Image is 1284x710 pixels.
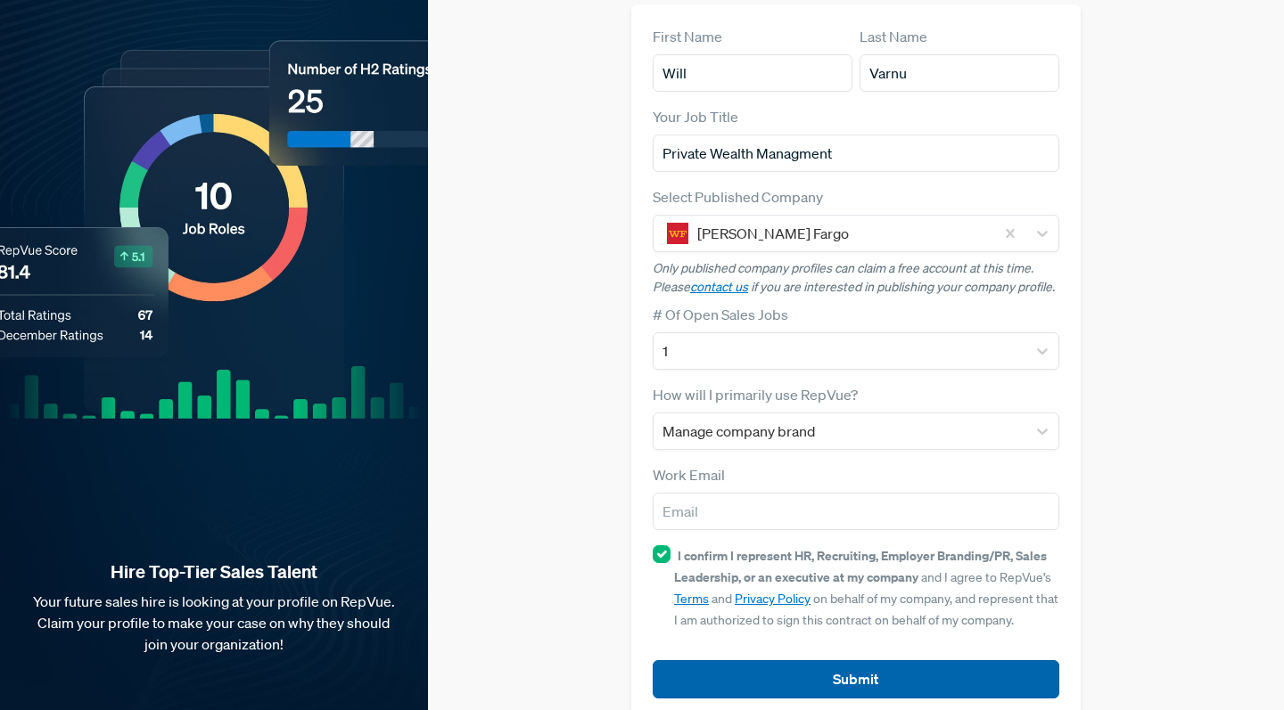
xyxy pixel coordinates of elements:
[29,560,399,584] strong: Hire Top-Tier Sales Talent
[860,54,1059,92] input: Last Name
[653,493,1059,530] input: Email
[667,223,688,244] img: Wells Fargo
[653,384,858,405] label: How will I primarily use RepVue?
[674,548,1058,628] span: and I agree to RepVue’s and on behalf of my company, and represent that I am authorized to sign t...
[674,547,1047,585] strong: I confirm I represent HR, Recruiting, Employer Branding/PR, Sales Leadership, or an executive at ...
[674,591,709,607] a: Terms
[690,279,748,295] a: contact us
[653,135,1059,172] input: Title
[860,26,927,47] label: Last Name
[653,54,852,92] input: First Name
[653,186,823,208] label: Select Published Company
[653,304,788,325] label: # Of Open Sales Jobs
[29,591,399,655] p: Your future sales hire is looking at your profile on RepVue. Claim your profile to make your case...
[735,591,811,607] a: Privacy Policy
[653,259,1059,297] p: Only published company profiles can claim a free account at this time. Please if you are interest...
[653,464,725,486] label: Work Email
[653,26,722,47] label: First Name
[653,106,738,127] label: Your Job Title
[653,660,1059,698] button: Submit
